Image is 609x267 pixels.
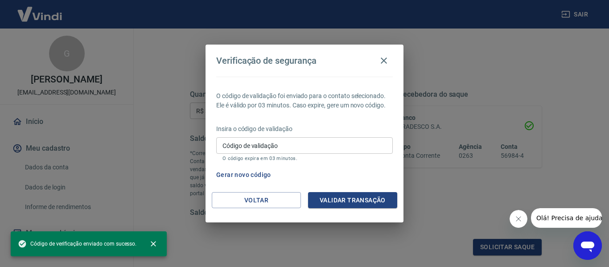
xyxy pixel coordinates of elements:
[216,91,393,110] p: O código de validação foi enviado para o contato selecionado. Ele é válido por 03 minutos. Caso e...
[216,55,317,66] h4: Verificação de segurança
[510,210,527,228] iframe: Fechar mensagem
[216,124,393,134] p: Insira o código de validação
[5,6,75,13] span: Olá! Precisa de ajuda?
[573,231,602,260] iframe: Botão para abrir a janela de mensagens
[222,156,387,161] p: O código expira em 03 minutos.
[212,192,301,209] button: Voltar
[144,234,163,254] button: close
[213,167,275,183] button: Gerar novo código
[308,192,397,209] button: Validar transação
[531,208,602,228] iframe: Mensagem da empresa
[18,239,136,248] span: Código de verificação enviado com sucesso.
